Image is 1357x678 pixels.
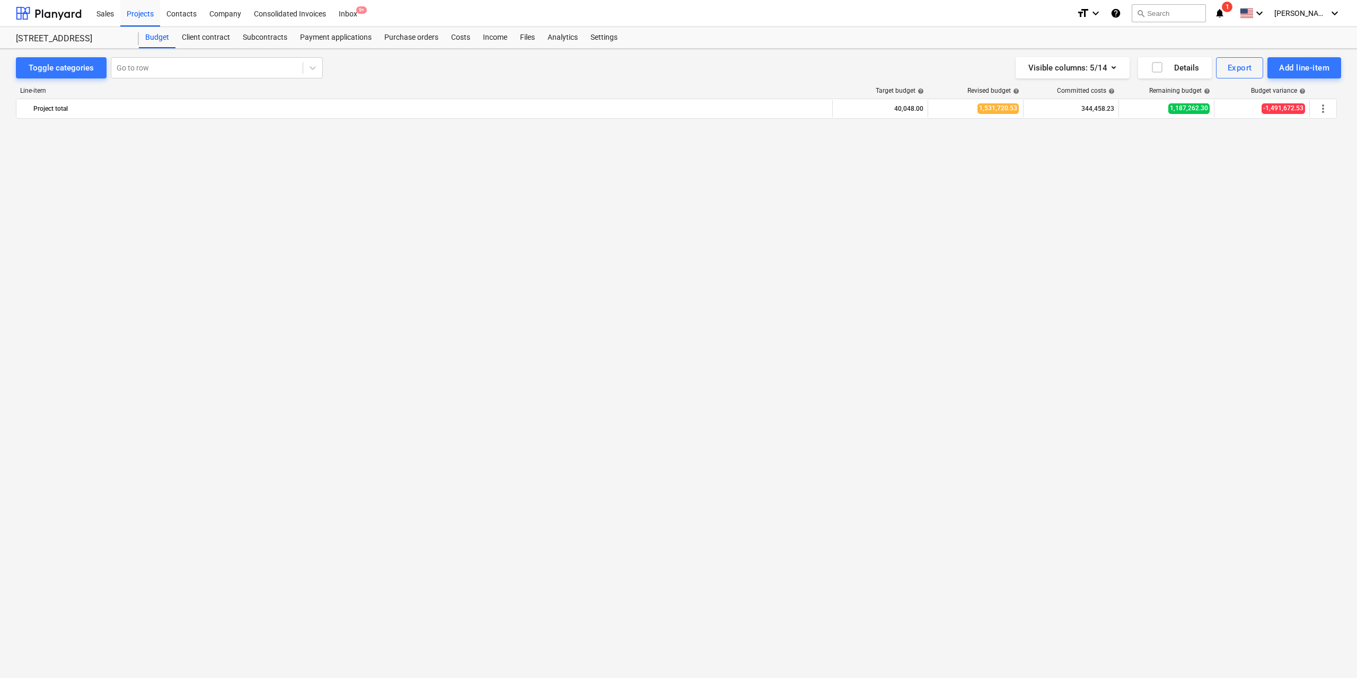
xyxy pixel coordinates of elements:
div: Toggle categories [29,61,94,75]
div: Revised budget [967,87,1019,94]
div: Budget variance [1251,87,1306,94]
span: 1,531,720.53 [977,103,1019,113]
i: Knowledge base [1111,7,1121,20]
span: More actions [1317,102,1329,115]
button: Search [1132,4,1206,22]
div: Add line-item [1279,61,1329,75]
i: keyboard_arrow_down [1253,7,1266,20]
button: Export [1216,57,1264,78]
span: search [1136,9,1145,17]
a: Budget [139,27,175,48]
span: [PERSON_NAME] [1274,9,1327,17]
div: [STREET_ADDRESS] [16,33,126,45]
div: Committed costs [1057,87,1115,94]
i: format_size [1077,7,1089,20]
span: help [915,88,924,94]
a: Settings [584,27,624,48]
button: Add line-item [1267,57,1341,78]
span: -1,491,672.53 [1262,103,1305,113]
button: Toggle categories [16,57,107,78]
span: help [1106,88,1115,94]
div: Line-item [16,87,833,94]
div: 40,048.00 [837,100,923,117]
div: Details [1151,61,1199,75]
a: Subcontracts [236,27,294,48]
span: help [1011,88,1019,94]
i: notifications [1214,7,1225,20]
a: Income [477,27,514,48]
a: Client contract [175,27,236,48]
button: Visible columns:5/14 [1016,57,1130,78]
div: Target budget [876,87,924,94]
div: Export [1228,61,1252,75]
span: help [1202,88,1210,94]
iframe: Chat Widget [1304,627,1357,678]
span: help [1297,88,1306,94]
i: keyboard_arrow_down [1328,7,1341,20]
a: Analytics [541,27,584,48]
span: 9+ [356,6,367,14]
button: Details [1138,57,1212,78]
div: 344,458.23 [1028,100,1114,117]
div: Visible columns : 5/14 [1028,61,1117,75]
i: keyboard_arrow_down [1089,7,1102,20]
a: Payment applications [294,27,378,48]
a: Purchase orders [378,27,445,48]
a: Files [514,27,541,48]
a: Costs [445,27,477,48]
div: Project total [33,100,828,117]
div: Remaining budget [1149,87,1210,94]
span: 1,187,262.30 [1168,103,1210,113]
span: 1 [1222,2,1232,12]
